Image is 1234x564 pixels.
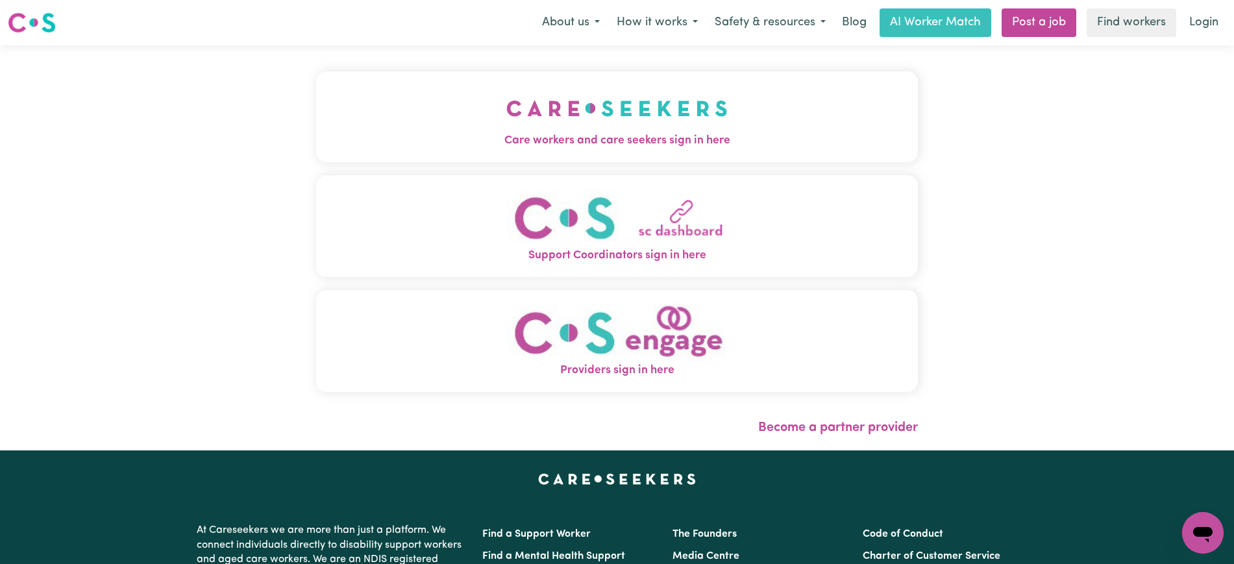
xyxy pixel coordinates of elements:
a: Become a partner provider [758,421,918,434]
img: Careseekers logo [8,11,56,34]
span: Providers sign in here [316,362,918,379]
a: Careseekers logo [8,8,56,38]
span: Support Coordinators sign in here [316,247,918,264]
a: Careseekers home page [538,474,696,484]
button: Providers sign in here [316,290,918,392]
button: Support Coordinators sign in here [316,175,918,277]
span: Care workers and care seekers sign in here [316,132,918,149]
a: Login [1181,8,1226,37]
a: Charter of Customer Service [863,551,1000,561]
a: Blog [834,8,874,37]
button: Care workers and care seekers sign in here [316,71,918,162]
iframe: Button to launch messaging window [1182,512,1224,554]
a: The Founders [673,529,737,539]
a: Find workers [1087,8,1176,37]
a: AI Worker Match [880,8,991,37]
a: Post a job [1002,8,1076,37]
button: Safety & resources [706,9,834,36]
a: Media Centre [673,551,739,561]
button: About us [534,9,608,36]
a: Find a Support Worker [482,529,591,539]
a: Code of Conduct [863,529,943,539]
button: How it works [608,9,706,36]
